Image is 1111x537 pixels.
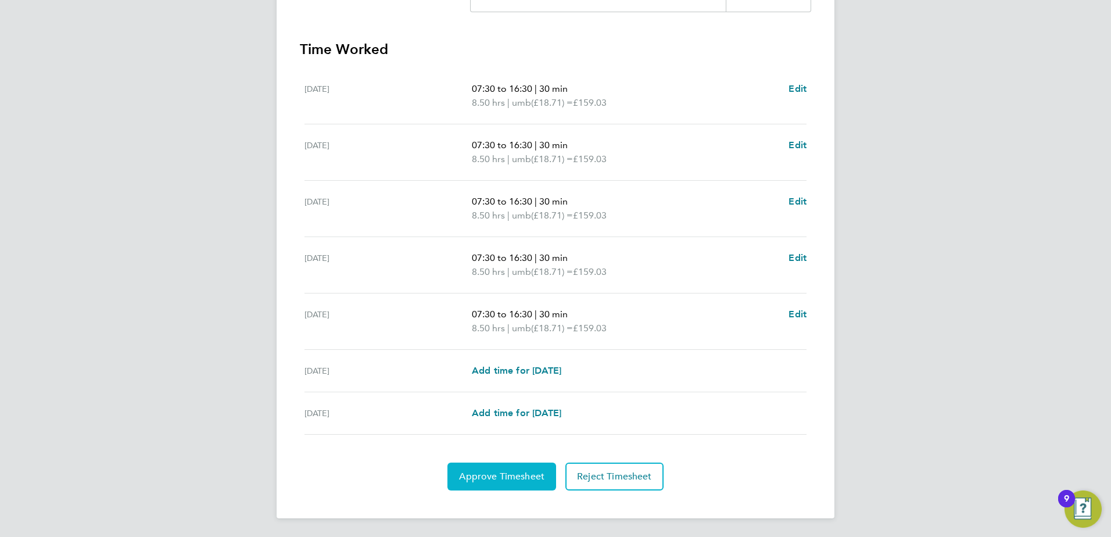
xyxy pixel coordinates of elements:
span: | [535,309,537,320]
span: | [507,97,510,108]
span: 07:30 to 16:30 [472,252,532,263]
span: Reject Timesheet [577,471,652,482]
span: umb [512,96,531,110]
span: 8.50 hrs [472,153,505,164]
span: £159.03 [573,266,607,277]
button: Approve Timesheet [447,463,556,491]
span: Edit [789,139,807,151]
h3: Time Worked [300,40,811,59]
span: 07:30 to 16:30 [472,196,532,207]
span: umb [512,209,531,223]
span: £159.03 [573,210,607,221]
span: (£18.71) = [531,266,573,277]
div: 9 [1064,499,1069,514]
span: 8.50 hrs [472,210,505,221]
span: 8.50 hrs [472,97,505,108]
span: 8.50 hrs [472,266,505,277]
span: Edit [789,309,807,320]
span: 30 min [539,139,568,151]
div: [DATE] [304,251,472,279]
a: Edit [789,138,807,152]
span: £159.03 [573,153,607,164]
div: [DATE] [304,307,472,335]
div: [DATE] [304,195,472,223]
span: | [535,196,537,207]
span: Add time for [DATE] [472,407,561,418]
span: | [507,323,510,334]
span: (£18.71) = [531,153,573,164]
span: umb [512,321,531,335]
span: | [535,139,537,151]
a: Edit [789,195,807,209]
span: Edit [789,83,807,94]
a: Edit [789,82,807,96]
span: 30 min [539,83,568,94]
span: | [507,153,510,164]
span: | [507,210,510,221]
span: 8.50 hrs [472,323,505,334]
button: Open Resource Center, 9 new notifications [1065,491,1102,528]
a: Add time for [DATE] [472,406,561,420]
span: 07:30 to 16:30 [472,83,532,94]
span: (£18.71) = [531,323,573,334]
span: (£18.71) = [531,210,573,221]
div: [DATE] [304,406,472,420]
span: Edit [789,252,807,263]
span: Add time for [DATE] [472,365,561,376]
div: [DATE] [304,138,472,166]
span: Edit [789,196,807,207]
a: Edit [789,307,807,321]
span: 30 min [539,252,568,263]
span: £159.03 [573,323,607,334]
span: 07:30 to 16:30 [472,139,532,151]
a: Edit [789,251,807,265]
span: 30 min [539,309,568,320]
div: [DATE] [304,364,472,378]
button: Reject Timesheet [565,463,664,491]
span: | [535,83,537,94]
span: (£18.71) = [531,97,573,108]
span: | [535,252,537,263]
span: | [507,266,510,277]
a: Add time for [DATE] [472,364,561,378]
span: Approve Timesheet [459,471,544,482]
span: £159.03 [573,97,607,108]
div: [DATE] [304,82,472,110]
span: 30 min [539,196,568,207]
span: 07:30 to 16:30 [472,309,532,320]
span: umb [512,152,531,166]
span: umb [512,265,531,279]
